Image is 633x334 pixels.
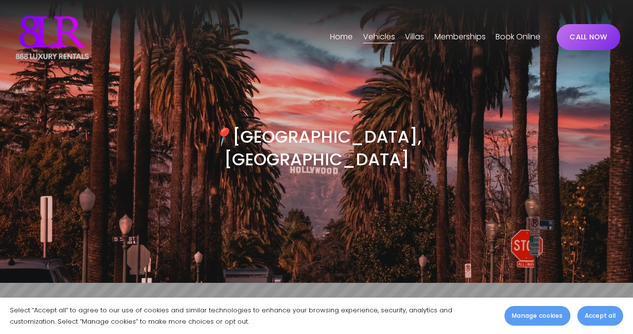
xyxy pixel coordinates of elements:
[211,125,233,149] em: 📍
[557,24,621,50] a: CALL NOW
[165,125,468,171] h3: [GEOGRAPHIC_DATA], [GEOGRAPHIC_DATA]
[496,30,540,45] a: Book Online
[405,30,424,44] span: Villas
[363,30,395,44] span: Vehicles
[577,306,623,326] button: Accept all
[10,304,495,328] p: Select “Accept all” to agree to our use of cookies and similar technologies to enhance your brows...
[13,13,92,62] img: Luxury Car &amp; Home Rentals For Every Occasion
[363,30,395,45] a: folder dropdown
[585,311,616,320] span: Accept all
[330,30,353,45] a: Home
[405,30,424,45] a: folder dropdown
[512,311,563,320] span: Manage cookies
[504,306,570,326] button: Manage cookies
[434,30,486,45] a: Memberships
